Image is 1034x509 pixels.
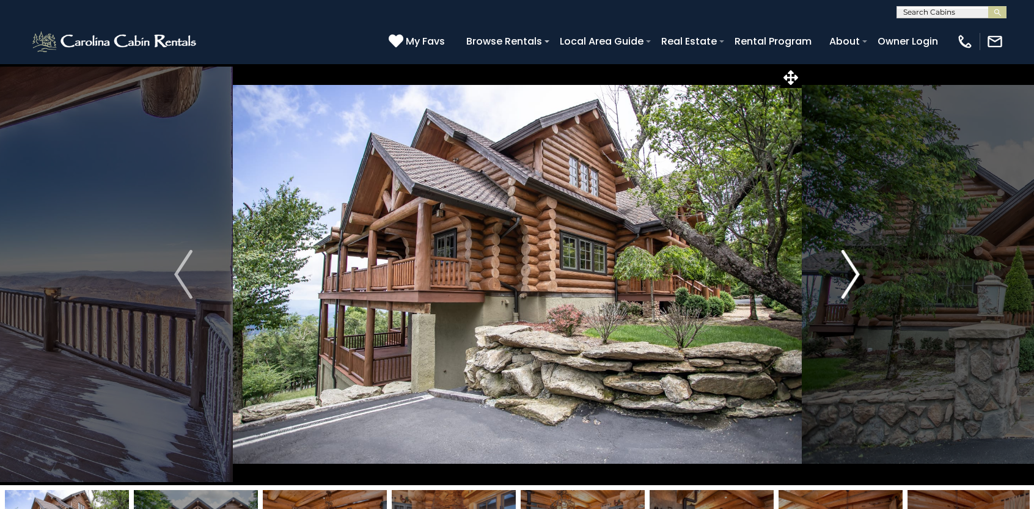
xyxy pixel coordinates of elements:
[389,34,448,49] a: My Favs
[406,34,445,49] span: My Favs
[31,29,200,54] img: White-1-2.png
[871,31,944,52] a: Owner Login
[174,250,193,299] img: arrow
[554,31,650,52] a: Local Area Guide
[728,31,818,52] a: Rental Program
[842,250,860,299] img: arrow
[956,33,974,50] img: phone-regular-white.png
[823,31,866,52] a: About
[801,64,900,485] button: Next
[134,64,233,485] button: Previous
[986,33,1003,50] img: mail-regular-white.png
[655,31,723,52] a: Real Estate
[460,31,548,52] a: Browse Rentals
